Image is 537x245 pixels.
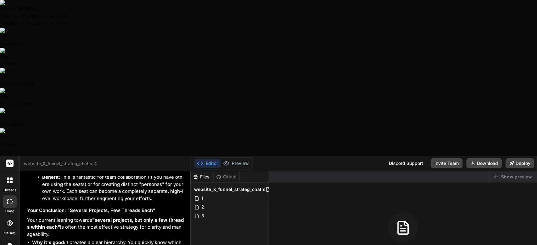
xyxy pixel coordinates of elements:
[201,203,205,211] span: 2
[501,174,532,180] span: Show preview
[214,174,239,180] div: Github
[3,188,16,193] label: threads
[42,174,184,202] li: This is fantastic for team collaboration (if you have others using the seats) or for creating dis...
[506,158,534,168] button: Deploy
[221,159,251,168] button: Preview
[201,194,204,202] span: 1
[190,174,213,180] div: Files
[42,174,60,180] strong: Benefit:
[5,209,14,214] label: code
[431,158,462,168] button: Invite Team
[194,159,221,168] button: Editor
[27,217,184,230] strong: "several projects, but only a few threads within each"
[24,161,98,167] span: website_&_funnel_strateg_chat's
[27,217,184,238] p: Your current leaning towards is often the most effective strategy for clarity and manageability.
[385,158,427,168] div: Discord Support
[201,212,205,220] span: 3
[4,231,15,236] label: GitHub
[466,158,502,168] button: Download
[194,186,266,193] span: website_&_funnel_strateg_chat's
[27,207,184,214] h3: Your Conclusion: "Several Projects, Few Threads Each"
